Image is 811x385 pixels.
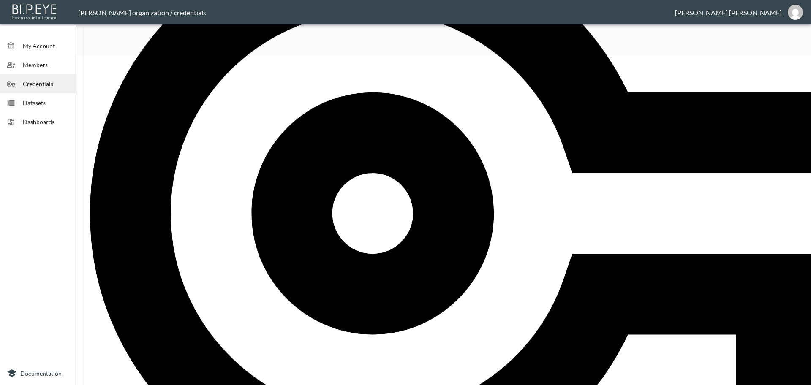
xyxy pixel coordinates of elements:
span: Members [23,60,69,69]
img: bipeye-logo [11,2,59,21]
span: Documentation [20,370,62,377]
img: 27d37b131bd726aaca263fd58bd1d726 [788,5,803,20]
button: teresa@swap-commerce.com [782,2,809,22]
a: Documentation [7,368,69,378]
span: My Account [23,41,69,50]
span: Datasets [23,98,69,107]
div: [PERSON_NAME] [PERSON_NAME] [675,8,782,16]
span: Dashboards [23,117,69,126]
span: Credentials [23,79,69,88]
div: [PERSON_NAME] organization / credentials [78,8,675,16]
